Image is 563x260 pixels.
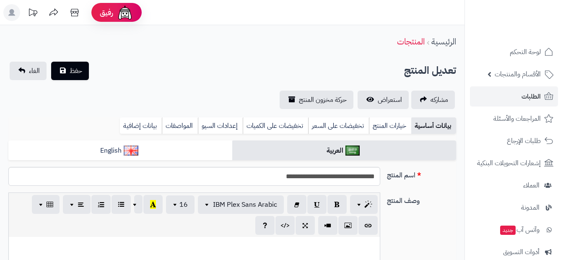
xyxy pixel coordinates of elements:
[384,167,459,180] label: اسم المنتج
[308,117,369,134] a: تخفيضات على السعر
[299,95,347,105] span: حركة مخزون المنتج
[378,95,402,105] span: استعراض
[345,146,360,156] img: العربية
[523,179,540,191] span: العملاء
[198,117,243,134] a: إعدادات السيو
[411,91,455,109] a: مشاركه
[521,202,540,213] span: المدونة
[369,117,411,134] a: خيارات المنتج
[70,66,82,76] span: حفظ
[521,91,541,102] span: الطلبات
[213,200,277,210] span: IBM Plex Sans Arabic
[10,62,47,80] a: الغاء
[411,117,456,134] a: بيانات أساسية
[198,195,284,214] button: IBM Plex Sans Arabic
[431,35,456,48] a: الرئيسية
[124,146,138,156] img: English
[100,8,113,18] span: رفيق
[470,42,558,62] a: لوحة التحكم
[507,135,541,147] span: طلبات الإرجاع
[384,192,459,206] label: وصف المنتج
[29,66,40,76] span: الغاء
[500,226,516,235] span: جديد
[120,117,162,134] a: بيانات إضافية
[358,91,409,109] a: استعراض
[179,200,188,210] span: 16
[510,46,541,58] span: لوحة التحكم
[470,175,558,195] a: العملاء
[470,198,558,218] a: المدونة
[470,86,558,107] a: الطلبات
[232,140,456,161] a: العربية
[470,220,558,240] a: وآتس آبجديد
[166,195,195,214] button: 16
[470,153,558,173] a: إشعارات التحويلات البنكية
[503,246,540,258] span: أدوات التسويق
[477,157,541,169] span: إشعارات التحويلات البنكية
[470,109,558,129] a: المراجعات والأسئلة
[495,68,541,80] span: الأقسام والمنتجات
[22,4,43,23] a: تحديثات المنصة
[243,117,308,134] a: تخفيضات على الكميات
[280,91,353,109] a: حركة مخزون المنتج
[431,95,448,105] span: مشاركه
[397,35,425,48] a: المنتجات
[493,113,541,125] span: المراجعات والأسئلة
[404,62,456,79] h2: تعديل المنتج
[506,22,555,40] img: logo-2.png
[51,62,89,80] button: حفظ
[470,131,558,151] a: طلبات الإرجاع
[117,4,133,21] img: ai-face.png
[499,224,540,236] span: وآتس آب
[162,117,198,134] a: المواصفات
[8,140,232,161] a: English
